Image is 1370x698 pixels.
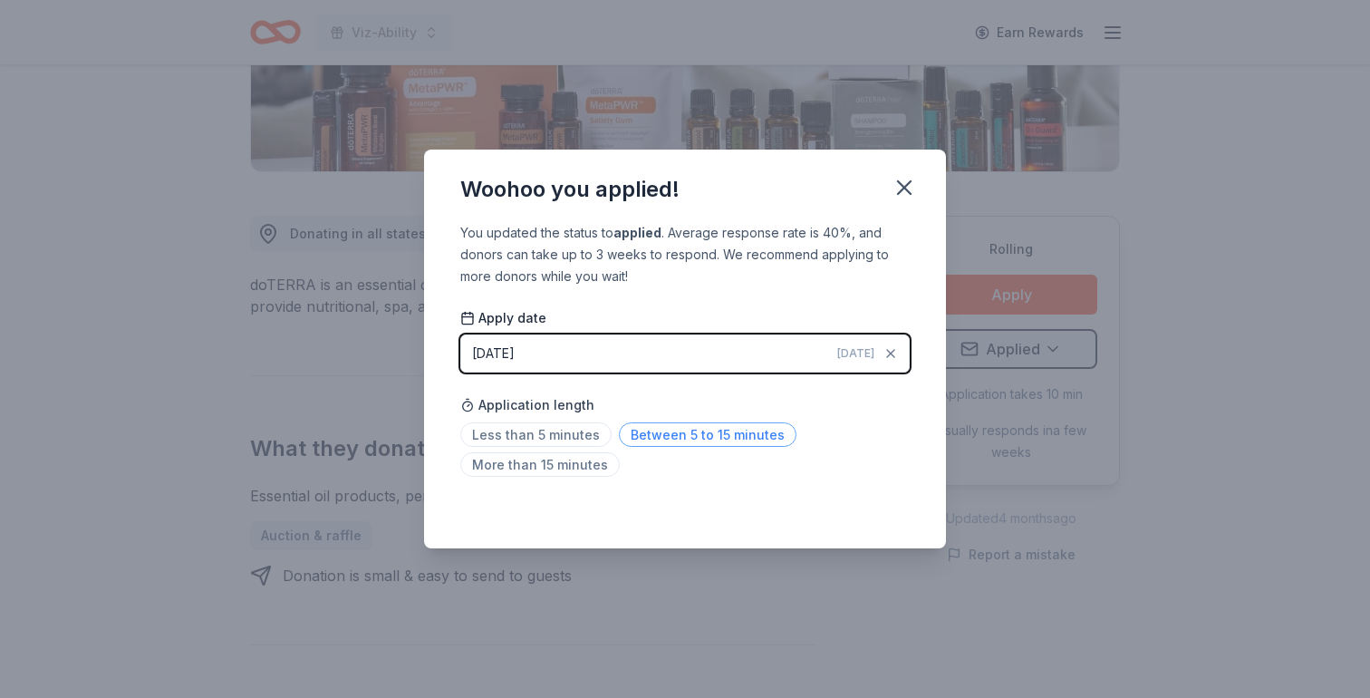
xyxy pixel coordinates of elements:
span: Application length [460,394,594,416]
div: [DATE] [472,343,515,364]
div: Woohoo you applied! [460,175,680,204]
span: Between 5 to 15 minutes [619,422,796,447]
button: [DATE][DATE] [460,334,910,373]
span: Less than 5 minutes [460,422,612,447]
b: applied [613,225,661,240]
span: More than 15 minutes [460,452,620,477]
span: Apply date [460,309,546,327]
div: You updated the status to . Average response rate is 40%, and donors can take up to 3 weeks to re... [460,222,910,287]
span: [DATE] [837,346,874,361]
